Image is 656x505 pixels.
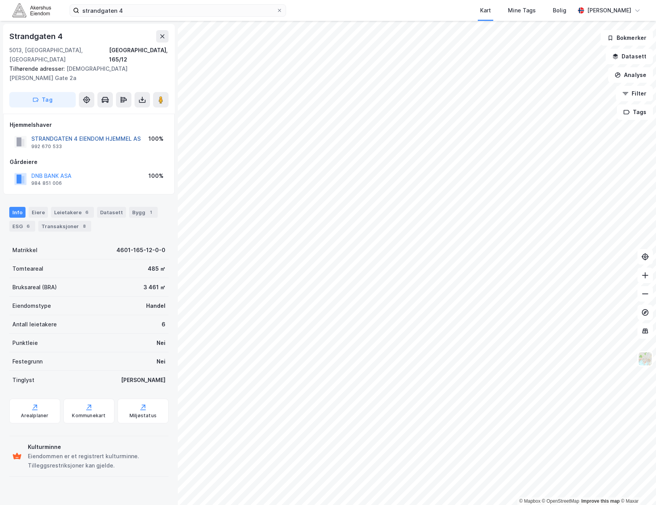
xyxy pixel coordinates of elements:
[129,413,157,419] div: Miljøstatus
[72,413,106,419] div: Kommunekart
[616,86,653,101] button: Filter
[9,221,35,232] div: ESG
[10,157,168,167] div: Gårdeiere
[601,30,653,46] button: Bokmerker
[146,301,165,311] div: Handel
[28,442,165,452] div: Kulturminne
[24,222,32,230] div: 6
[28,452,165,470] div: Eiendommen er et registrert kulturminne. Tilleggsrestriksjoner kan gjelde.
[617,468,656,505] iframe: Chat Widget
[12,357,43,366] div: Festegrunn
[9,46,109,64] div: 5013, [GEOGRAPHIC_DATA], [GEOGRAPHIC_DATA]
[617,468,656,505] div: Kontrollprogram for chat
[12,246,37,255] div: Matrikkel
[12,301,51,311] div: Eiendomstype
[519,498,540,504] a: Mapbox
[12,3,51,17] img: akershus-eiendom-logo.9091f326c980b4bce74ccdd9f866810c.svg
[480,6,491,15] div: Kart
[38,221,91,232] div: Transaksjoner
[157,338,165,348] div: Nei
[116,246,165,255] div: 4601-165-12-0-0
[31,143,62,150] div: 992 670 533
[587,6,631,15] div: [PERSON_NAME]
[148,264,165,273] div: 485 ㎡
[9,207,26,218] div: Info
[80,222,88,230] div: 8
[12,264,43,273] div: Tomteareal
[148,134,164,143] div: 100%
[508,6,536,15] div: Mine Tags
[12,320,57,329] div: Antall leietakere
[9,64,162,83] div: [DEMOGRAPHIC_DATA][PERSON_NAME] Gate 2a
[10,120,168,130] div: Hjemmelshaver
[157,357,165,366] div: Nei
[129,207,158,218] div: Bygg
[12,283,57,292] div: Bruksareal (BRA)
[581,498,620,504] a: Improve this map
[31,180,62,186] div: 984 851 006
[617,104,653,120] button: Tags
[148,171,164,181] div: 100%
[109,46,169,64] div: [GEOGRAPHIC_DATA], 165/12
[21,413,48,419] div: Arealplaner
[162,320,165,329] div: 6
[147,208,155,216] div: 1
[606,49,653,64] button: Datasett
[9,30,64,43] div: Strandgaten 4
[12,338,38,348] div: Punktleie
[79,5,276,16] input: Søk på adresse, matrikkel, gårdeiere, leietakere eller personer
[9,65,66,72] span: Tilhørende adresser:
[12,375,34,385] div: Tinglyst
[29,207,48,218] div: Eiere
[638,351,653,366] img: Z
[608,67,653,83] button: Analyse
[542,498,579,504] a: OpenStreetMap
[97,207,126,218] div: Datasett
[553,6,566,15] div: Bolig
[83,208,91,216] div: 6
[9,92,76,107] button: Tag
[143,283,165,292] div: 3 461 ㎡
[121,375,165,385] div: [PERSON_NAME]
[51,207,94,218] div: Leietakere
